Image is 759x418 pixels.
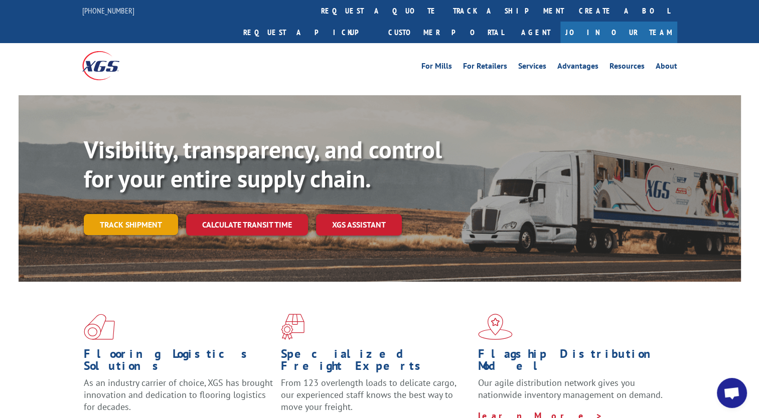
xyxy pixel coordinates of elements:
span: As an industry carrier of choice, XGS has brought innovation and dedication to flooring logistics... [84,377,273,412]
h1: Flooring Logistics Solutions [84,348,273,377]
a: Services [518,62,546,73]
a: Calculate transit time [186,214,308,236]
a: Customer Portal [381,22,511,43]
a: About [656,62,677,73]
span: Our agile distribution network gives you nationwide inventory management on demand. [478,377,663,400]
a: Track shipment [84,214,178,235]
a: Resources [610,62,645,73]
b: Visibility, transparency, and control for your entire supply chain. [84,134,442,194]
a: Request a pickup [236,22,381,43]
div: Open chat [717,378,747,408]
h1: Flagship Distribution Model [478,348,668,377]
img: xgs-icon-total-supply-chain-intelligence-red [84,314,115,340]
a: [PHONE_NUMBER] [82,6,134,16]
img: xgs-icon-flagship-distribution-model-red [478,314,513,340]
a: XGS ASSISTANT [316,214,402,236]
a: For Retailers [463,62,507,73]
a: Join Our Team [560,22,677,43]
h1: Specialized Freight Experts [281,348,471,377]
img: xgs-icon-focused-on-flooring-red [281,314,305,340]
a: Agent [511,22,560,43]
a: For Mills [421,62,452,73]
a: Advantages [557,62,598,73]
